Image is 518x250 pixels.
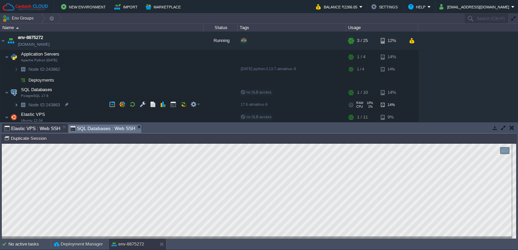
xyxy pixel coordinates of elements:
[18,75,28,85] img: AMDAwAAAACH5BAEAAAAALAAAAAABAAEAAAICRAEAOw==
[5,110,9,124] img: AMDAwAAAACH5BAEAAAAALAAAAAABAAEAAAICRAEAOw==
[408,3,427,11] button: Help
[9,86,19,99] img: AMDAwAAAACH5BAEAAAAALAAAAAABAAEAAAICRAEAOw==
[20,51,60,57] span: Application Servers
[9,110,19,124] img: AMDAwAAAACH5BAEAAAAALAAAAAABAAEAAAICRAEAOw==
[6,32,16,50] img: AMDAwAAAACH5BAEAAAAALAAAAAABAAEAAAICRAEAOw==
[356,105,363,108] span: CPU
[28,66,61,72] span: 243862
[2,14,36,23] button: Env Groups
[4,124,60,132] span: Elastic VPS : Web SSH
[14,75,18,85] img: AMDAwAAAACH5BAEAAAAALAAAAAABAAEAAAICRAEAOw==
[238,24,346,32] div: Tags
[28,102,61,108] a: Node ID:243863
[21,94,48,98] span: PostgreSQL 17.6
[28,66,61,72] a: Node ID:243862
[18,100,28,110] img: AMDAwAAAACH5BAEAAAAALAAAAAABAAEAAAICRAEAOw==
[381,32,403,50] div: 12%
[366,105,373,108] span: 1%
[21,58,57,62] span: Apache Python [DATE]
[8,239,51,250] div: No active tasks
[54,241,103,248] button: Deployment Manager
[5,50,9,64] img: AMDAwAAAACH5BAEAAAAALAAAAAABAAEAAAICRAEAOw==
[357,32,368,50] div: 3 / 25
[241,102,267,106] span: 17.6-almalinux-9
[21,119,43,123] span: Ubuntu 22.04
[70,124,136,133] span: SQL Databases : Web SSH
[14,64,18,75] img: AMDAwAAAACH5BAEAAAAALAAAAAABAAEAAAICRAEAOw==
[14,100,18,110] img: AMDAwAAAACH5BAEAAAAALAAAAAABAAEAAAICRAEAOw==
[241,90,272,94] span: no SLB access
[28,77,55,83] a: Deployments
[16,27,19,29] img: AMDAwAAAACH5BAEAAAAALAAAAAABAAEAAAICRAEAOw==
[61,3,108,11] button: New Environment
[356,101,363,105] span: RAM
[371,3,400,11] button: Settings
[18,64,28,75] img: AMDAwAAAACH5BAEAAAAALAAAAAABAAEAAAICRAEAOw==
[381,50,403,64] div: 14%
[439,3,511,11] button: [EMAIL_ADDRESS][DOMAIN_NAME]
[20,111,46,117] span: Elastic VPS
[366,101,373,105] span: 10%
[204,32,238,50] div: Running
[20,112,46,117] a: Elastic VPSUbuntu 22.04
[146,3,183,11] button: Marketplace
[241,115,272,119] span: no SLB access
[28,67,46,72] span: Node ID:
[241,67,296,71] span: [DATE]-python-3.13.7-almalinux-9
[1,24,203,32] div: Name
[346,24,418,32] div: Usage
[357,64,364,75] div: 1 / 4
[20,87,53,92] span: SQL Databases
[20,51,60,57] a: Application ServersApache Python [DATE]
[2,3,48,11] img: Cantech Cloud
[18,41,49,48] a: [DOMAIN_NAME]
[316,3,359,11] button: Balance ₹2266.05
[381,110,403,124] div: 9%
[357,86,368,99] div: 1 / 10
[20,87,53,92] a: SQL DatabasesPostgreSQL 17.6
[5,86,9,99] img: AMDAwAAAACH5BAEAAAAALAAAAAABAAEAAAICRAEAOw==
[4,135,48,141] button: Duplicate Session
[204,24,237,32] div: Status
[28,102,46,107] span: Node ID:
[381,100,403,110] div: 14%
[18,34,43,41] a: env-8875272
[0,32,6,50] img: AMDAwAAAACH5BAEAAAAALAAAAAABAAEAAAICRAEAOw==
[9,50,19,64] img: AMDAwAAAACH5BAEAAAAALAAAAAABAAEAAAICRAEAOw==
[114,3,140,11] button: Import
[357,110,368,124] div: 1 / 11
[112,241,144,248] button: env-8875272
[28,102,61,108] span: 243863
[357,50,365,64] div: 1 / 4
[381,86,403,99] div: 14%
[381,64,403,75] div: 14%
